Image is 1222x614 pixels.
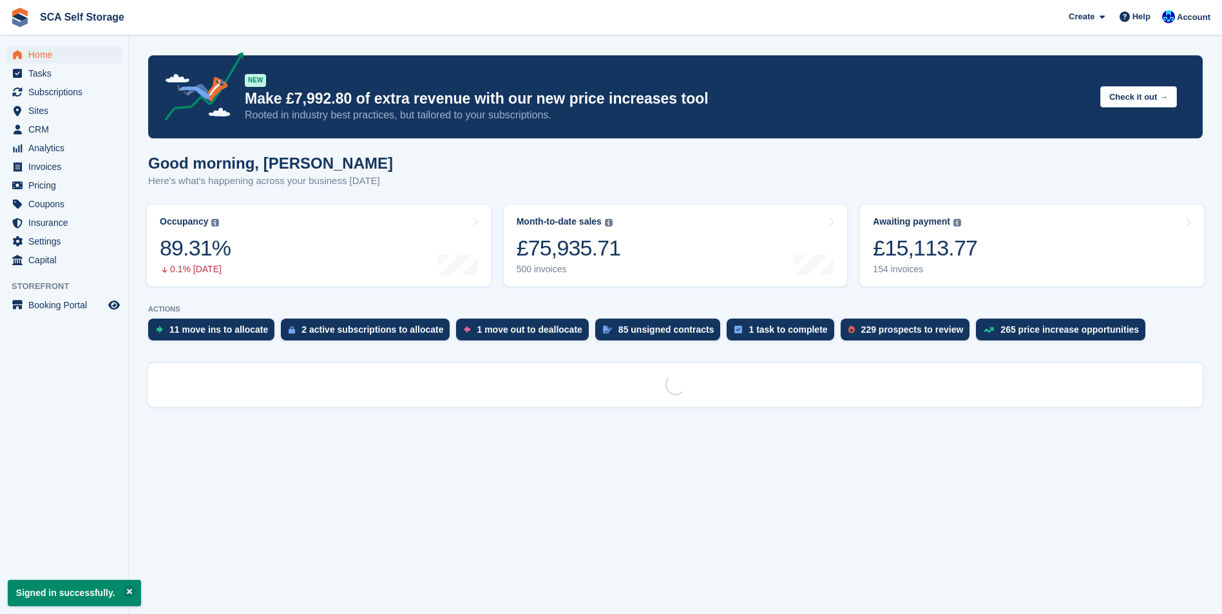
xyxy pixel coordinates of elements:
span: Settings [28,232,106,250]
span: Analytics [28,139,106,157]
span: Pricing [28,176,106,194]
div: 2 active subscriptions to allocate [301,324,443,335]
a: menu [6,251,122,269]
span: Booking Portal [28,296,106,314]
img: icon-info-grey-7440780725fd019a000dd9b08b2336e03edf1995a4989e88bcd33f0948082b44.svg [211,219,219,227]
a: 2 active subscriptions to allocate [281,319,456,347]
a: menu [6,102,122,120]
a: menu [6,296,122,314]
a: 11 move ins to allocate [148,319,281,347]
div: 1 task to complete [749,324,827,335]
a: Preview store [106,297,122,313]
span: Insurance [28,214,106,232]
a: 85 unsigned contracts [595,319,727,347]
div: 1 move out to deallocate [477,324,582,335]
a: menu [6,214,122,232]
p: Here's what's happening across your business [DATE] [148,174,393,189]
img: move_ins_to_allocate_icon-fdf77a2bb77ea45bf5b3d319d69a93e2d87916cf1d5bf7949dd705db3b84f3ca.svg [156,326,163,333]
a: menu [6,46,122,64]
span: Coupons [28,195,106,213]
div: Occupancy [160,216,208,227]
img: icon-info-grey-7440780725fd019a000dd9b08b2336e03edf1995a4989e88bcd33f0948082b44.svg [953,219,961,227]
span: Storefront [12,280,128,293]
div: 265 price increase opportunities [1000,324,1139,335]
span: Invoices [28,158,106,176]
a: menu [6,176,122,194]
p: Rooted in industry best practices, but tailored to your subscriptions. [245,108,1090,122]
p: Make £7,992.80 of extra revenue with our new price increases tool [245,89,1090,108]
span: Capital [28,251,106,269]
button: Check it out → [1100,86,1177,107]
a: 265 price increase opportunities [976,319,1152,347]
div: 0.1% [DATE] [160,264,231,275]
a: menu [6,195,122,213]
div: 89.31% [160,235,231,261]
a: menu [6,139,122,157]
img: task-75834270c22a3079a89374b754ae025e5fb1db73e45f91037f5363f120a921f8.svg [734,326,742,333]
a: 1 move out to deallocate [456,319,595,347]
a: SCA Self Storage [35,6,129,28]
span: Create [1069,10,1094,23]
a: Awaiting payment £15,113.77 154 invoices [860,205,1204,286]
img: move_outs_to_deallocate_icon-f764333ba52eb49d3ac5e1228854f67142a1ed5810a6f6cc68b1a99e826820c5.svg [464,326,470,333]
img: contract_signature_icon-13c848040528278c33f63329250d36e43548de30e8caae1d1a13099fd9432cc5.svg [603,326,612,333]
img: icon-info-grey-7440780725fd019a000dd9b08b2336e03edf1995a4989e88bcd33f0948082b44.svg [605,219,613,227]
div: 11 move ins to allocate [169,324,268,335]
a: menu [6,158,122,176]
span: CRM [28,120,106,138]
img: Kelly Neesham [1162,10,1175,23]
div: NEW [245,74,266,87]
span: Subscriptions [28,83,106,101]
p: ACTIONS [148,305,1203,313]
div: 229 prospects to review [861,324,964,335]
div: 154 invoices [873,264,977,275]
img: active_subscription_to_allocate_icon-d502201f5373d7db506a760aba3b589e785aa758c864c3986d89f69b8ff3... [289,326,295,334]
img: price_increase_opportunities-93ffe204e8149a01c8c9dc8f82e8f89637d9d84a8eef4429ea346261dce0b2c0.svg [984,327,994,333]
div: £75,935.71 [517,235,621,261]
span: Home [28,46,106,64]
a: menu [6,232,122,250]
a: Occupancy 89.31% 0.1% [DATE] [147,205,491,286]
span: Tasks [28,64,106,82]
h1: Good morning, [PERSON_NAME] [148,154,393,172]
a: 229 prospects to review [841,319,977,347]
span: Help [1132,10,1150,23]
a: 1 task to complete [727,319,840,347]
span: Account [1177,11,1210,24]
div: 500 invoices [517,264,621,275]
img: stora-icon-8386f47178a22dfd0bd8f6a31ec36ba5ce8667c1dd55bd0f319d3a0aa187defe.svg [10,8,30,27]
a: menu [6,64,122,82]
span: Sites [28,102,106,120]
a: menu [6,83,122,101]
img: prospect-51fa495bee0391a8d652442698ab0144808aea92771e9ea1ae160a38d050c398.svg [848,326,855,333]
div: Month-to-date sales [517,216,602,227]
div: 85 unsigned contracts [618,324,714,335]
p: Signed in successfully. [8,580,141,606]
img: price-adjustments-announcement-icon-8257ccfd72463d97f412b2fc003d46551f7dbcb40ab6d574587a9cd5c0d94... [154,52,244,126]
div: Awaiting payment [873,216,950,227]
div: £15,113.77 [873,235,977,261]
a: menu [6,120,122,138]
a: Month-to-date sales £75,935.71 500 invoices [504,205,848,286]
